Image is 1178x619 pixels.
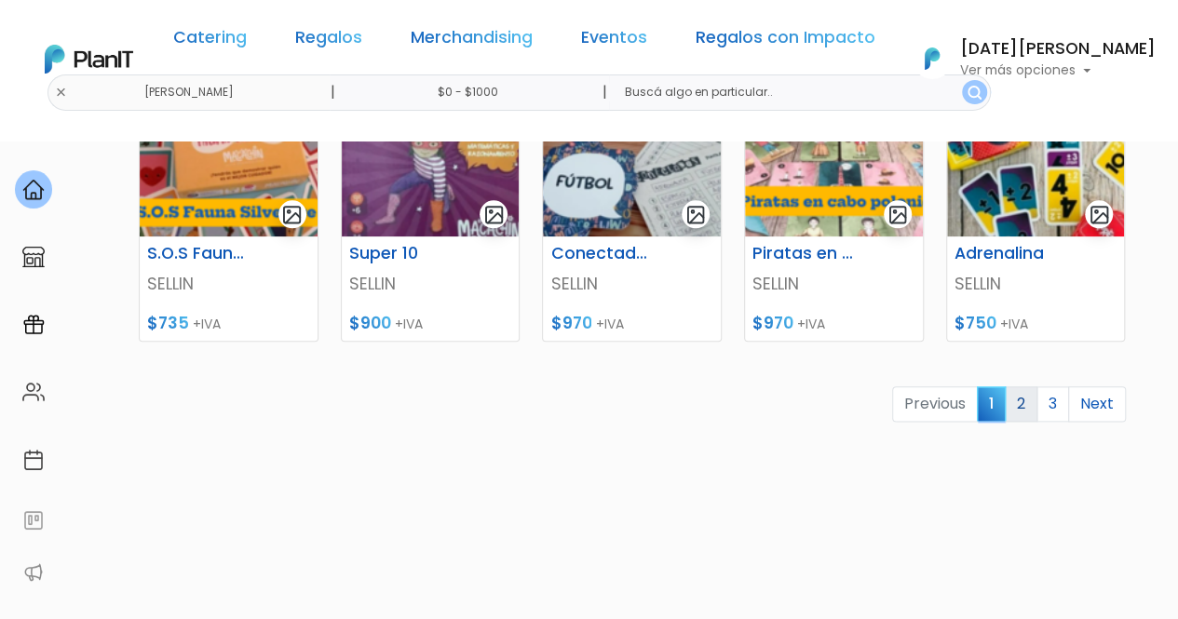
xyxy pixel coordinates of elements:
[483,204,505,225] img: gallery-light
[900,34,1156,83] button: PlanIt Logo [DATE][PERSON_NAME] Ver más opciones
[96,18,268,54] div: ¿Necesitás ayuda?
[395,315,423,333] span: +IVA
[349,312,391,334] span: $900
[946,72,1126,342] a: gallery-light Adrenalina SELLIN $750 +IVA
[45,45,133,74] img: PlanIt Logo
[139,72,318,342] a: gallery-light S.O.S Fauna [PERSON_NAME] SELLIN $735 +IVA
[22,381,45,403] img: people-662611757002400ad9ed0e3c099ab2801c6687ba6c219adb57efc949bc21e19d.svg
[341,72,521,342] a: gallery-light Super 10 SELLIN $900 +IVA
[696,30,875,52] a: Regalos con Impacto
[752,312,793,334] span: $970
[411,30,533,52] a: Merchandising
[955,312,996,334] span: $750
[338,244,461,263] h6: Super 10
[22,449,45,471] img: calendar-87d922413cdce8b2cf7b7f5f62616a5cf9e4887200fb71536465627b3292af00.svg
[136,244,259,263] h6: S.O.S Fauna [PERSON_NAME]
[744,72,924,342] a: gallery-light Piratas en cabo [PERSON_NAME] SELLIN $970 +IVA
[173,30,247,52] a: Catering
[22,561,45,584] img: partners-52edf745621dab592f3b2c58e3bca9d71375a7ef29c3b500c9f145b62cc070d4.svg
[609,74,990,111] input: Buscá algo en particular..
[912,38,953,79] img: PlanIt Logo
[752,272,915,296] p: SELLIN
[342,73,520,236] img: thumb_Captura_de_pantalla_2025-07-29_123422.png
[147,272,310,296] p: SELLIN
[1068,386,1126,422] a: Next
[542,72,722,342] a: gallery-light Conectados SELLIN $970 +IVA
[1089,204,1110,225] img: gallery-light
[955,272,1117,296] p: SELLIN
[741,244,864,263] h6: Piratas en cabo [PERSON_NAME]
[140,73,318,236] img: thumb_Captura_de_pantalla_2025-07-29_123114.png
[745,73,923,236] img: thumb_Captura_de_pantalla_2025-07-29_124253.png
[943,244,1066,263] h6: Adrenalina
[602,81,606,103] p: |
[349,272,512,296] p: SELLIN
[330,81,334,103] p: |
[595,315,623,333] span: +IVA
[147,312,189,334] span: $735
[22,314,45,336] img: campaigns-02234683943229c281be62815700db0a1741e53638e28bf9629b52c665b00959.svg
[22,246,45,268] img: marketplace-4ceaa7011d94191e9ded77b95e3339b90024bf715f7c57f8cf31f2d8c509eaba.svg
[968,86,982,100] img: search_button-432b6d5273f82d61273b3651a40e1bd1b912527efae98b1b7a1b2c0702e16a8d.svg
[947,73,1125,236] img: thumb_Captura_de_pantalla_2025-07-29_124724.png
[193,315,221,333] span: +IVA
[685,204,707,225] img: gallery-light
[550,272,713,296] p: SELLIN
[550,312,591,334] span: $970
[22,179,45,201] img: home-e721727adea9d79c4d83392d1f703f7f8bce08238fde08b1acbfd93340b81755.svg
[539,244,662,263] h6: Conectados
[1005,386,1037,422] a: 2
[960,41,1156,58] h6: [DATE][PERSON_NAME]
[295,30,362,52] a: Regalos
[1000,315,1028,333] span: +IVA
[55,87,67,99] img: close-6986928ebcb1d6c9903e3b54e860dbc4d054630f23adef3a32610726dff6a82b.svg
[22,509,45,532] img: feedback-78b5a0c8f98aac82b08bfc38622c3050aee476f2c9584af64705fc4e61158814.svg
[977,386,1006,421] span: 1
[581,30,647,52] a: Eventos
[543,73,721,236] img: thumb_Captura_de_pantalla_2025-07-29_123852.png
[887,204,909,225] img: gallery-light
[960,64,1156,77] p: Ver más opciones
[1036,386,1069,422] a: 3
[797,315,825,333] span: +IVA
[281,204,303,225] img: gallery-light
